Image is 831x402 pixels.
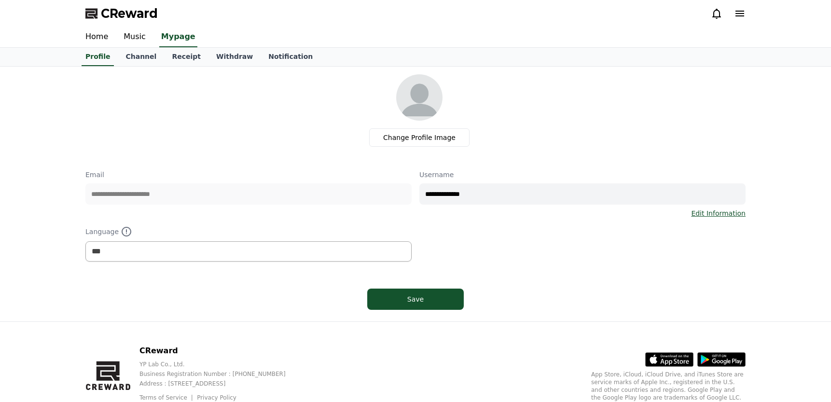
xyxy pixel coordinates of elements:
button: Save [367,289,464,310]
p: App Store, iCloud, iCloud Drive, and iTunes Store are service marks of Apple Inc., registered in ... [591,371,746,402]
a: Mypage [159,27,197,47]
a: Terms of Service [139,394,194,401]
a: Home [78,27,116,47]
span: CReward [101,6,158,21]
a: Edit Information [691,208,746,218]
label: Change Profile Image [369,128,470,147]
p: Username [419,170,746,180]
img: profile_image [396,74,443,121]
p: Language [85,226,412,237]
a: Channel [118,48,164,66]
a: Withdraw [208,48,261,66]
p: YP Lab Co., Ltd. [139,360,301,368]
p: Address : [STREET_ADDRESS] [139,380,301,388]
p: Email [85,170,412,180]
a: Music [116,27,153,47]
p: Business Registration Number : [PHONE_NUMBER] [139,370,301,378]
a: Receipt [164,48,208,66]
a: Notification [261,48,320,66]
a: Privacy Policy [197,394,236,401]
a: CReward [85,6,158,21]
a: Profile [82,48,114,66]
div: Save [387,294,444,304]
p: CReward [139,345,301,357]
